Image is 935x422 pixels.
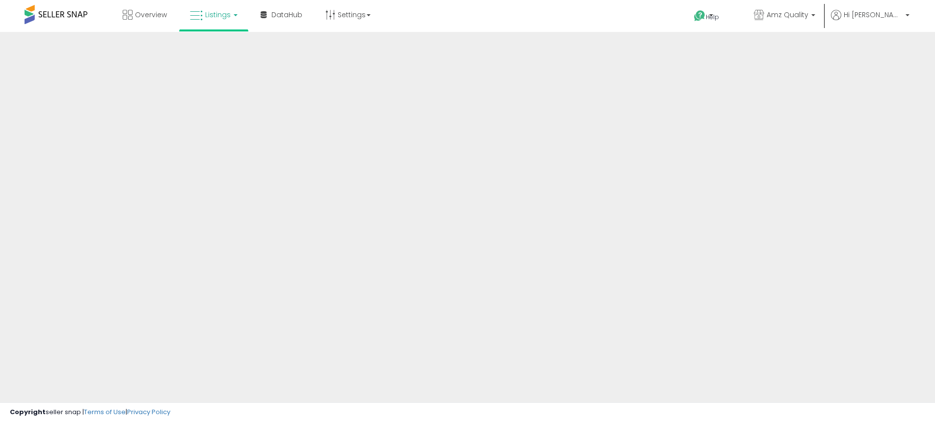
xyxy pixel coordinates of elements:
span: DataHub [271,10,302,20]
a: Terms of Use [84,407,126,417]
span: Overview [135,10,167,20]
span: Amz Quality [767,10,808,20]
a: Hi [PERSON_NAME] [831,10,909,32]
a: Help [686,2,738,32]
i: Get Help [694,10,706,22]
a: Privacy Policy [127,407,170,417]
span: Listings [205,10,231,20]
span: Hi [PERSON_NAME] [844,10,903,20]
strong: Copyright [10,407,46,417]
div: seller snap | | [10,408,170,417]
span: Help [706,13,719,21]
